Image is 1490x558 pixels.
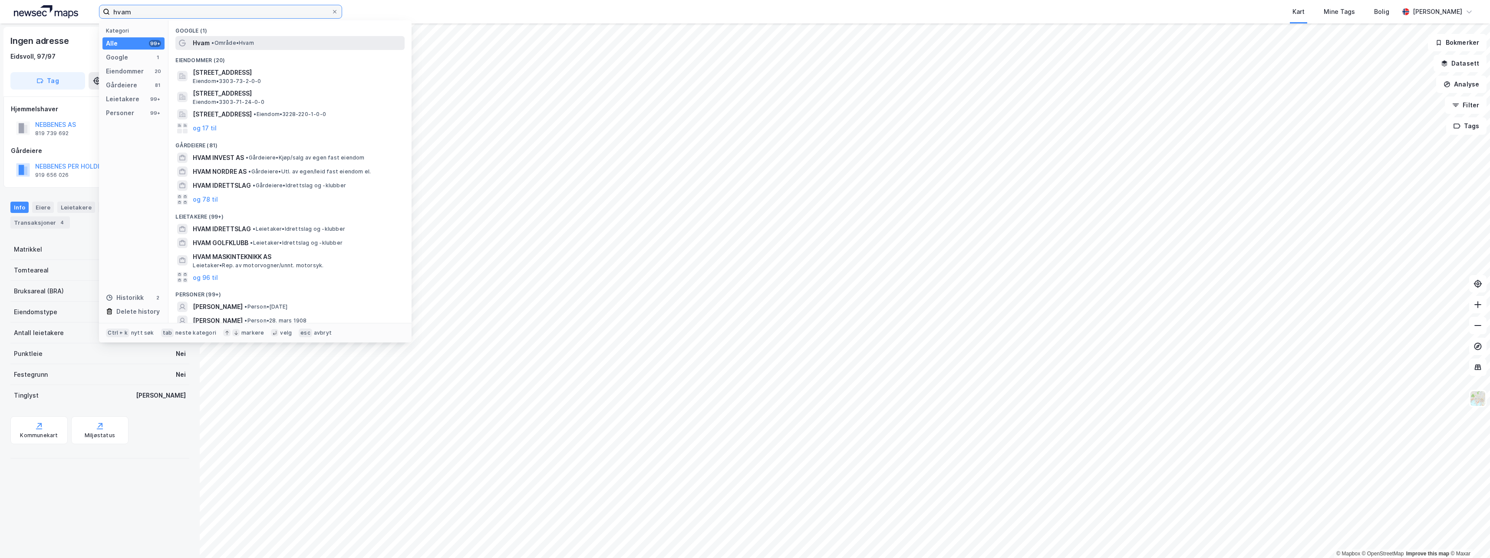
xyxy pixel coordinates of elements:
[10,202,29,213] div: Info
[254,111,256,117] span: •
[241,329,264,336] div: markere
[193,262,323,269] span: Leietaker • Rep. av motorvogner/unnt. motorsyk.
[193,272,218,282] button: og 96 til
[250,239,343,246] span: Leietaker • Idrettslag og -klubber
[14,5,78,18] img: logo.a4113a55bc3d86da70a041830d287a7e.svg
[14,286,64,296] div: Bruksareal (BRA)
[14,390,39,401] div: Tinglyst
[14,369,48,380] div: Festegrunn
[106,38,118,49] div: Alle
[131,329,154,336] div: nytt søk
[14,328,64,338] div: Antall leietakere
[299,329,312,337] div: esc
[14,244,42,255] div: Matrikkel
[168,206,412,222] div: Leietakere (99+)
[193,153,244,163] span: HVAM INVEST AS
[244,303,247,310] span: •
[154,54,161,61] div: 1
[193,224,251,234] span: HVAM IDRETTSLAG
[99,202,131,213] div: Datasett
[14,307,57,317] div: Eiendomstype
[161,329,174,337] div: tab
[193,88,401,99] span: [STREET_ADDRESS]
[1434,55,1487,72] button: Datasett
[193,78,261,85] span: Eiendom • 3303-73-2-0-0
[1336,551,1360,557] a: Mapbox
[1406,551,1449,557] a: Improve this map
[193,99,264,106] span: Eiendom • 3303-71-24-0-0
[106,329,129,337] div: Ctrl + k
[1447,516,1490,558] iframe: Chat Widget
[58,218,66,227] div: 4
[106,108,134,118] div: Personer
[193,123,217,133] button: og 17 til
[314,329,332,336] div: avbryt
[244,317,307,324] span: Person • 28. mars 1908
[168,20,412,36] div: Google (1)
[211,40,214,46] span: •
[280,329,292,336] div: velg
[35,130,69,137] div: 819 739 692
[253,182,346,189] span: Gårdeiere • Idrettslag og -klubber
[1428,34,1487,51] button: Bokmerker
[253,226,255,232] span: •
[1445,96,1487,114] button: Filter
[106,66,144,76] div: Eiendommer
[193,109,252,120] span: [STREET_ADDRESS]
[176,349,186,359] div: Nei
[106,80,137,90] div: Gårdeiere
[136,390,186,401] div: [PERSON_NAME]
[193,166,247,177] span: HVAM NORDRE AS
[14,265,49,276] div: Tomteareal
[244,303,287,310] span: Person • [DATE]
[35,172,69,179] div: 919 656 026
[193,194,218,205] button: og 78 til
[193,316,243,326] span: [PERSON_NAME]
[1292,7,1305,17] div: Kart
[1362,551,1404,557] a: OpenStreetMap
[1447,516,1490,558] div: Kontrollprogram for chat
[11,146,189,156] div: Gårdeiere
[246,154,364,161] span: Gårdeiere • Kjøp/salg av egen fast eiendom
[248,168,371,175] span: Gårdeiere • Utl. av egen/leid fast eiendom el.
[1470,390,1486,407] img: Z
[176,369,186,380] div: Nei
[149,96,161,103] div: 99+
[193,67,401,78] span: [STREET_ADDRESS]
[14,349,43,359] div: Punktleie
[154,294,161,301] div: 2
[32,202,54,213] div: Eiere
[244,317,247,324] span: •
[20,432,58,439] div: Kommunekart
[1436,76,1487,93] button: Analyse
[110,5,331,18] input: Søk på adresse, matrikkel, gårdeiere, leietakere eller personer
[106,292,144,303] div: Historikk
[149,110,161,116] div: 99+
[57,202,95,213] div: Leietakere
[175,329,216,336] div: neste kategori
[168,135,412,151] div: Gårdeiere (81)
[193,302,243,312] span: [PERSON_NAME]
[154,68,161,75] div: 20
[1413,7,1462,17] div: [PERSON_NAME]
[10,51,56,62] div: Eidsvoll, 97/97
[211,40,254,46] span: Område • Hvam
[154,82,161,89] div: 81
[11,104,189,114] div: Hjemmelshaver
[193,238,248,248] span: HVAM GOLFKLUBB
[1374,7,1389,17] div: Bolig
[193,180,251,191] span: HVAM IDRETTSLAG
[85,432,115,439] div: Miljøstatus
[149,40,161,47] div: 99+
[106,27,165,34] div: Kategori
[253,182,255,189] span: •
[253,226,345,232] span: Leietaker • Idrettslag og -klubber
[168,284,412,300] div: Personer (99+)
[1446,117,1487,135] button: Tags
[10,216,70,229] div: Transaksjoner
[254,111,326,118] span: Eiendom • 3228-220-1-0-0
[106,94,139,104] div: Leietakere
[250,239,253,246] span: •
[10,34,70,48] div: Ingen adresse
[1324,7,1355,17] div: Mine Tags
